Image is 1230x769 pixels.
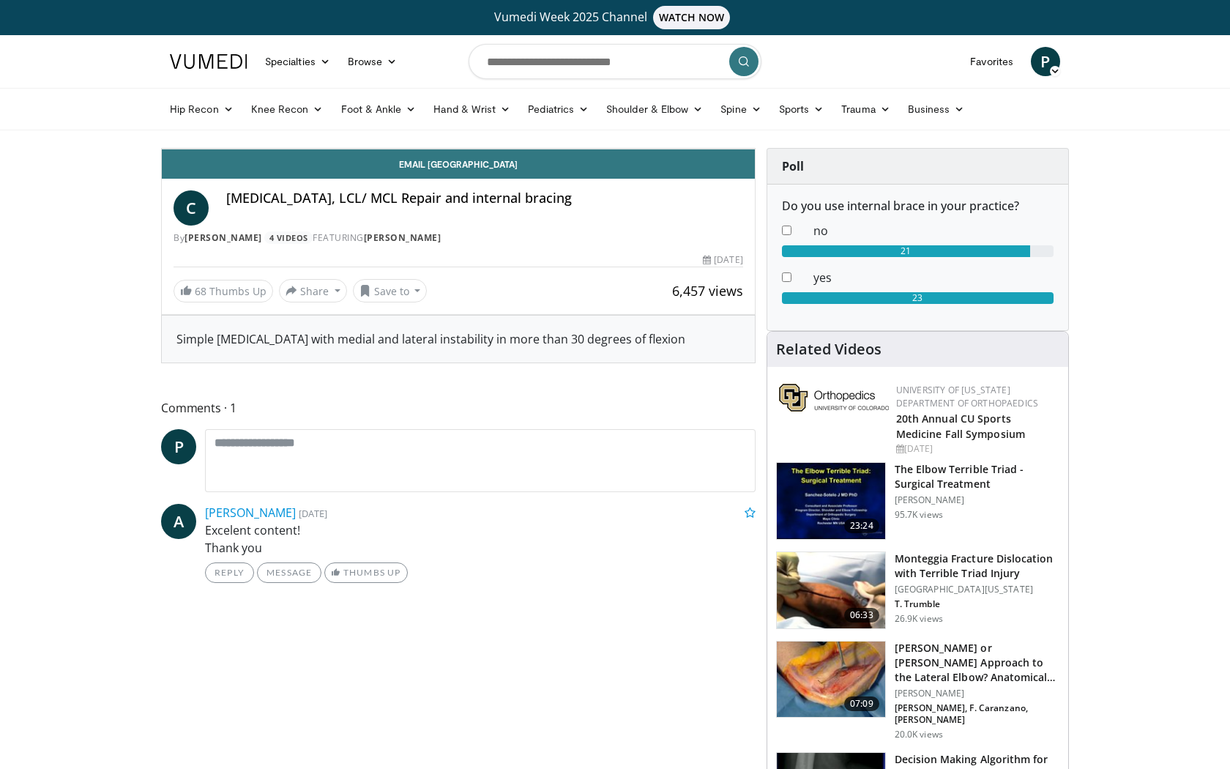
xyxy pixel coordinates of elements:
h4: Related Videos [776,341,881,358]
p: [PERSON_NAME] [895,688,1059,699]
span: 68 [195,284,206,298]
a: Specialties [256,47,339,76]
a: 07:09 [PERSON_NAME] or [PERSON_NAME] Approach to the Lateral Elbow? Anatomical Understan… [PERSON... [776,641,1059,740]
div: [DATE] [896,442,1056,456]
span: 23:24 [844,519,879,533]
div: 23 [782,292,1054,304]
p: T. Trumble [895,598,1059,610]
a: 06:33 Monteggia Fracture Dislocation with Terrible Triad Injury [GEOGRAPHIC_DATA][US_STATE] T. Tr... [776,551,1059,629]
a: Hip Recon [161,94,242,124]
a: 68 Thumbs Up [174,280,273,302]
a: [PERSON_NAME] [205,505,296,521]
span: Comments 1 [161,398,756,417]
a: Reply [205,562,254,583]
a: [PERSON_NAME] [364,231,441,244]
a: Message [257,562,321,583]
h4: [MEDICAL_DATA], LCL/ MCL Repair and internal bracing [226,190,743,207]
a: Shoulder & Elbow [597,94,712,124]
a: Thumbs Up [324,562,407,583]
input: Search topics, interventions [469,44,761,79]
button: Save to [353,279,428,302]
img: d5fb476d-116e-4503-aa90-d2bb1c71af5c.150x105_q85_crop-smart_upscale.jpg [777,642,885,718]
span: 6,457 views [672,282,743,300]
a: [PERSON_NAME] [184,231,262,244]
img: 76186_0000_3.png.150x105_q85_crop-smart_upscale.jpg [777,552,885,628]
button: Share [279,279,347,302]
h3: Monteggia Fracture Dislocation with Terrible Triad Injury [895,551,1059,581]
a: Spine [712,94,769,124]
a: Browse [339,47,406,76]
p: Excelent content! Thank you [205,521,756,557]
dd: no [802,222,1065,239]
div: Simple [MEDICAL_DATA] with medial and lateral instability in more than 30 degrees of flexion [176,330,740,348]
a: C [174,190,209,226]
span: WATCH NOW [653,6,731,29]
a: Knee Recon [242,94,332,124]
span: 06:33 [844,608,879,623]
dd: yes [802,269,1065,286]
a: 20th Annual CU Sports Medicine Fall Symposium [896,412,1025,441]
h3: [PERSON_NAME] or [PERSON_NAME] Approach to the Lateral Elbow? Anatomical Understan… [895,641,1059,685]
a: Email [GEOGRAPHIC_DATA] [162,149,755,179]
span: 07:09 [844,696,879,711]
h6: Do you use internal brace in your practice? [782,199,1054,213]
p: [PERSON_NAME], F. Caranzano, [PERSON_NAME] [895,702,1059,726]
a: University of [US_STATE] Department of Orthopaedics [896,384,1038,409]
h3: The Elbow Terrible Triad - Surgical Treatment [895,462,1059,491]
p: [GEOGRAPHIC_DATA][US_STATE] [895,584,1059,595]
a: A [161,504,196,539]
div: [DATE] [703,253,742,267]
img: 162531_0000_1.png.150x105_q85_crop-smart_upscale.jpg [777,463,885,539]
div: By FEATURING [174,231,743,245]
p: 20.0K views [895,729,943,740]
img: 355603a8-37da-49b6-856f-e00d7e9307d3.png.150x105_q85_autocrop_double_scale_upscale_version-0.2.png [779,384,889,412]
small: [DATE] [299,507,327,520]
img: VuMedi Logo [170,54,247,69]
a: Favorites [961,47,1022,76]
p: [PERSON_NAME] [895,494,1059,506]
a: Vumedi Week 2025 ChannelWATCH NOW [172,6,1058,29]
a: 23:24 The Elbow Terrible Triad - Surgical Treatment [PERSON_NAME] 95.7K views [776,462,1059,540]
p: 95.7K views [895,509,943,521]
strong: Poll [782,158,804,174]
a: Pediatrics [519,94,597,124]
a: Hand & Wrist [425,94,519,124]
a: P [1031,47,1060,76]
a: Sports [770,94,833,124]
div: 21 [782,245,1030,257]
p: 26.9K views [895,613,943,625]
a: Trauma [832,94,899,124]
a: 4 Videos [264,231,313,244]
a: P [161,429,196,464]
a: Foot & Ankle [332,94,425,124]
a: Business [899,94,974,124]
